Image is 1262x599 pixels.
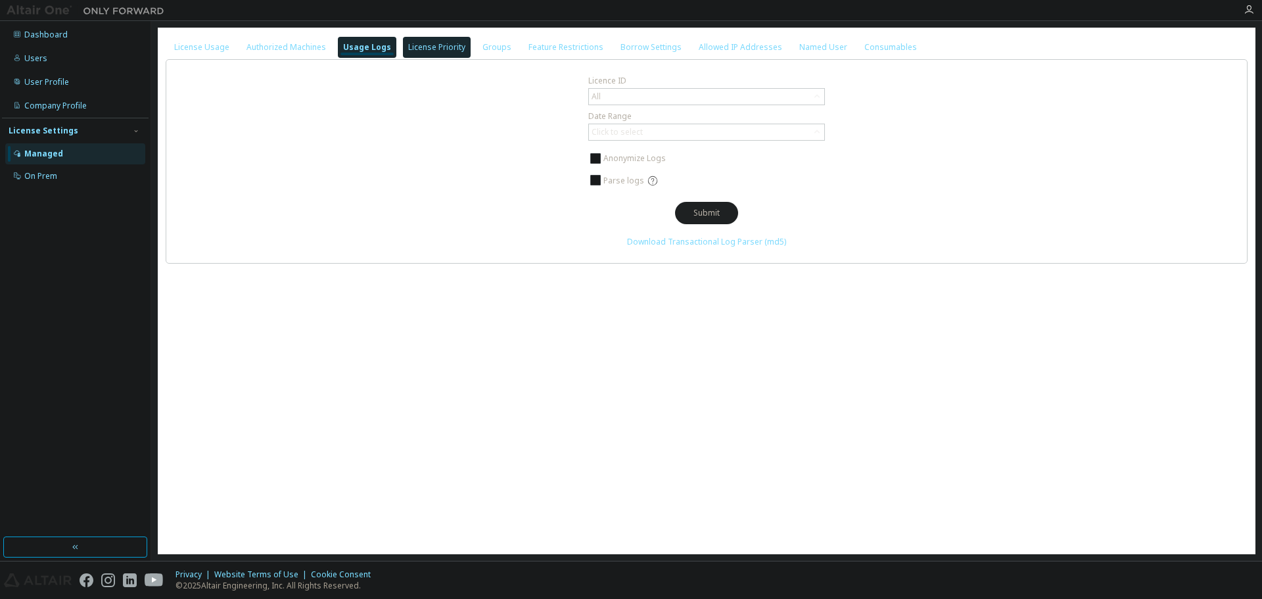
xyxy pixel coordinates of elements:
[588,111,825,122] label: Date Range
[24,171,57,181] div: On Prem
[603,176,644,186] span: Parse logs
[764,236,786,247] a: (md5)
[145,573,164,587] img: youtube.svg
[627,236,762,247] a: Download Transactional Log Parser
[7,4,171,17] img: Altair One
[4,573,72,587] img: altair_logo.svg
[24,149,63,159] div: Managed
[80,573,93,587] img: facebook.svg
[24,53,47,64] div: Users
[588,76,825,86] label: Licence ID
[482,42,511,53] div: Groups
[311,569,379,580] div: Cookie Consent
[24,101,87,111] div: Company Profile
[175,580,379,591] p: © 2025 Altair Engineering, Inc. All Rights Reserved.
[408,42,465,53] div: License Priority
[620,42,682,53] div: Borrow Settings
[175,569,214,580] div: Privacy
[246,42,326,53] div: Authorized Machines
[174,42,229,53] div: License Usage
[123,573,137,587] img: linkedin.svg
[603,151,668,166] label: Anonymize Logs
[864,42,917,53] div: Consumables
[9,126,78,136] div: License Settings
[799,42,847,53] div: Named User
[24,30,68,40] div: Dashboard
[24,77,69,87] div: User Profile
[589,89,824,105] div: All
[214,569,311,580] div: Website Terms of Use
[528,42,603,53] div: Feature Restrictions
[343,42,391,53] div: Usage Logs
[592,127,643,137] div: Click to select
[101,573,115,587] img: instagram.svg
[699,42,782,53] div: Allowed IP Addresses
[675,202,738,224] button: Submit
[589,124,824,140] div: Click to select
[590,89,603,104] div: All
